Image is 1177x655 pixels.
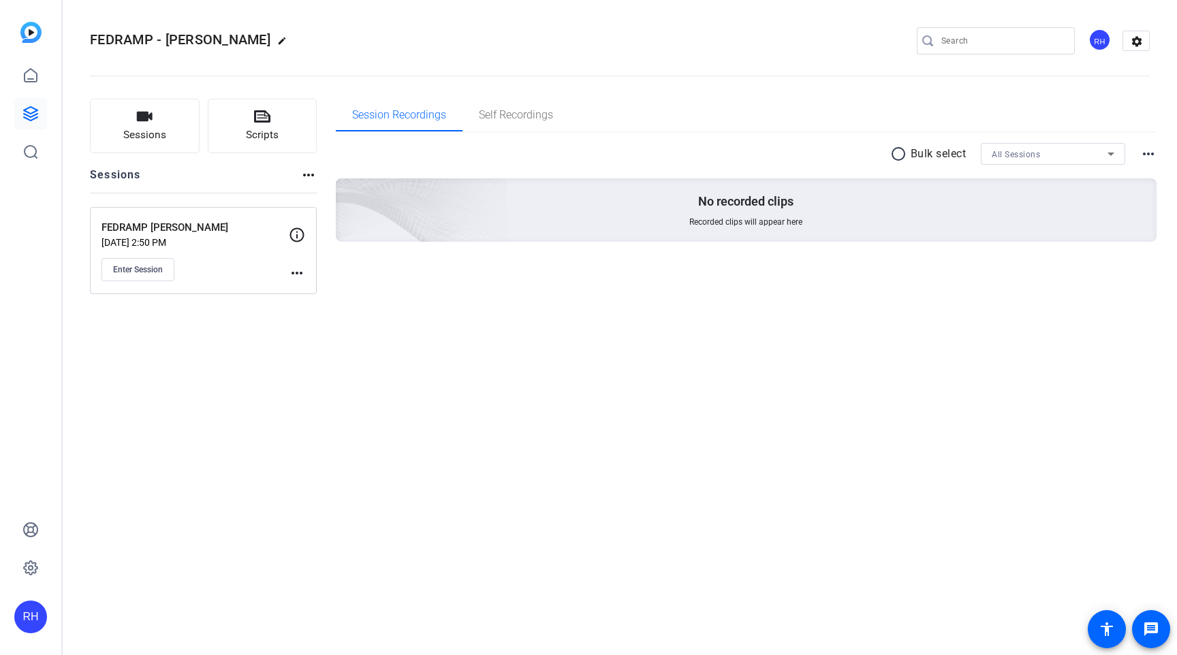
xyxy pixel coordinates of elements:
[941,33,1064,49] input: Search
[911,146,967,162] p: Bulk select
[1099,621,1115,637] mat-icon: accessibility
[1088,29,1111,51] div: RH
[101,237,289,248] p: [DATE] 2:50 PM
[277,36,294,52] mat-icon: edit
[479,110,553,121] span: Self Recordings
[208,99,317,153] button: Scripts
[1140,146,1157,162] mat-icon: more_horiz
[14,601,47,633] div: RH
[890,146,911,162] mat-icon: radio_button_unchecked
[992,150,1040,159] span: All Sessions
[698,193,794,210] p: No recorded clips
[352,110,446,121] span: Session Recordings
[123,127,166,143] span: Sessions
[101,220,289,236] p: FEDRAMP [PERSON_NAME]
[1088,29,1112,52] ngx-avatar: Raymond Hemson
[20,22,42,43] img: blue-gradient.svg
[101,258,174,281] button: Enter Session
[183,44,508,339] img: embarkstudio-empty-session.png
[113,264,163,275] span: Enter Session
[1123,31,1150,52] mat-icon: settings
[246,127,279,143] span: Scripts
[90,167,141,193] h2: Sessions
[90,31,270,48] span: FEDRAMP - [PERSON_NAME]
[1143,621,1159,637] mat-icon: message
[289,265,305,281] mat-icon: more_horiz
[300,167,317,183] mat-icon: more_horiz
[689,217,802,227] span: Recorded clips will appear here
[90,99,200,153] button: Sessions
